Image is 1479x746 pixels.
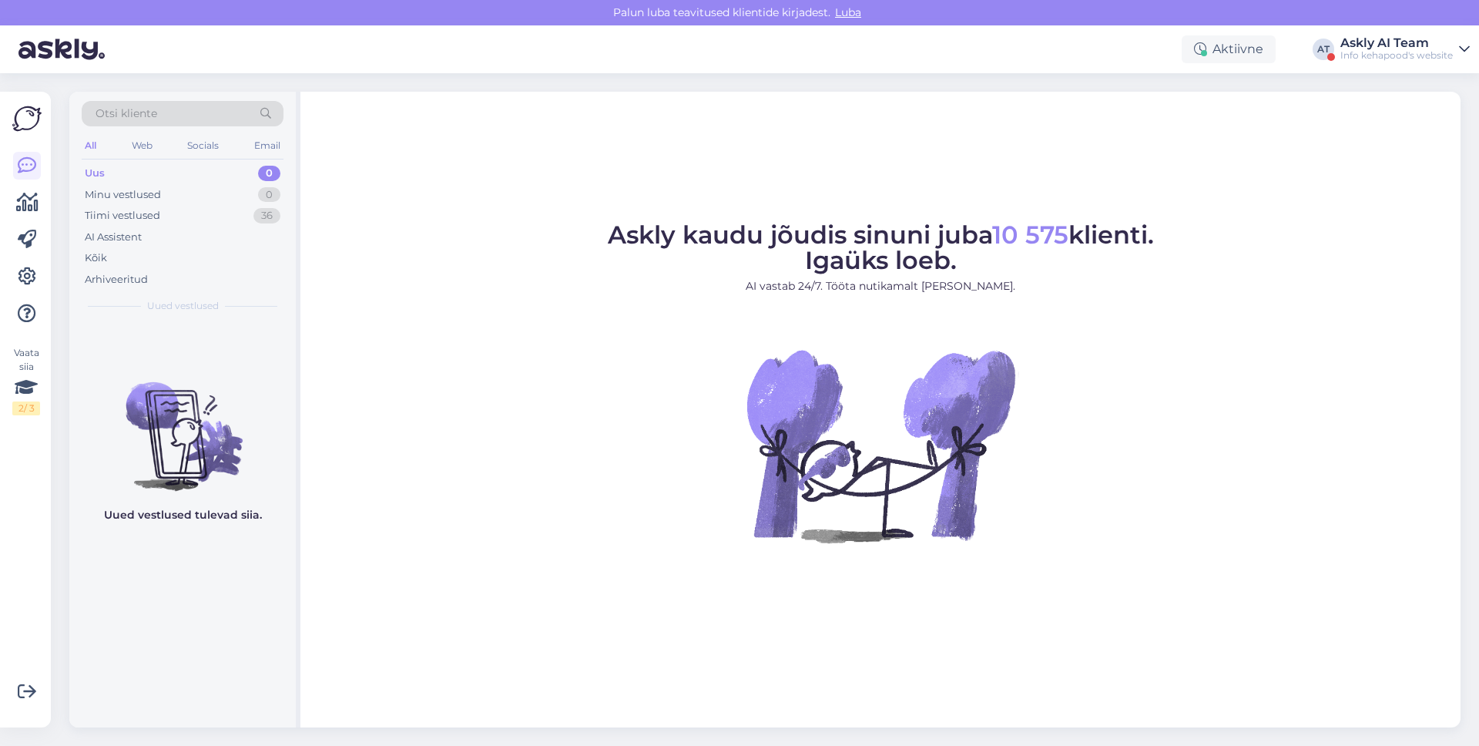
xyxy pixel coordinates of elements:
[147,299,219,313] span: Uued vestlused
[129,136,156,156] div: Web
[12,104,42,133] img: Askly Logo
[1340,49,1453,62] div: Info kehapood's website
[12,402,40,415] div: 2 / 3
[85,166,105,181] div: Uus
[258,187,280,203] div: 0
[85,187,161,203] div: Minu vestlused
[104,507,262,523] p: Uued vestlused tulevad siia.
[85,250,107,266] div: Kõik
[608,278,1154,294] p: AI vastab 24/7. Tööta nutikamalt [PERSON_NAME].
[12,346,40,415] div: Vaata siia
[1313,39,1334,60] div: AT
[96,106,157,122] span: Otsi kliente
[251,136,283,156] div: Email
[85,208,160,223] div: Tiimi vestlused
[85,230,142,245] div: AI Assistent
[82,136,99,156] div: All
[1340,37,1470,62] a: Askly AI TeamInfo kehapood's website
[1340,37,1453,49] div: Askly AI Team
[1182,35,1276,63] div: Aktiivne
[69,355,296,493] img: No chats
[608,220,1154,275] span: Askly kaudu jõudis sinuni juba klienti. Igaüks loeb.
[253,208,280,223] div: 36
[258,166,280,181] div: 0
[742,307,1019,584] img: No Chat active
[992,220,1068,250] span: 10 575
[184,136,222,156] div: Socials
[830,5,866,19] span: Luba
[85,272,148,287] div: Arhiveeritud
